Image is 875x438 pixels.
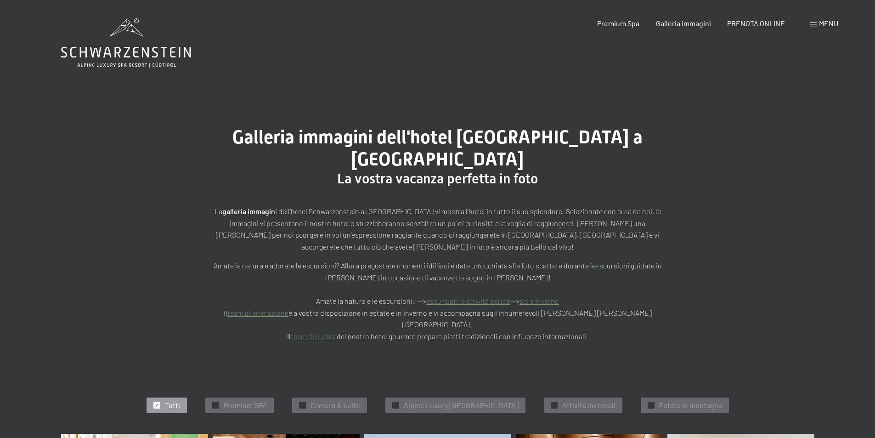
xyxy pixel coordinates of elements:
[208,260,667,342] p: Amate la natura e adorate le escursioni? Allora pregustate momenti idilliaci e date un’occhiata a...
[300,402,304,409] span: ✓
[208,205,667,252] p: La i dell’hotel Schwarzenstein a [GEOGRAPHIC_DATA] vi mostra l’hotel in tutto il suo splendore. S...
[291,332,337,341] a: team di cucina
[337,171,538,187] span: La vostra vacanza perfetta in foto
[394,402,397,409] span: ✓
[232,126,643,170] span: Galleria immagini dell'hotel [GEOGRAPHIC_DATA] a [GEOGRAPHIC_DATA]
[519,296,559,305] a: sci e inverno
[597,19,639,28] a: Premium Spa
[165,400,180,410] span: Tutti
[227,308,288,317] a: team di animazione
[562,400,615,410] span: Attivitá invernali
[819,19,838,28] span: Menu
[155,402,158,409] span: ✓
[656,19,711,28] a: Galleria immagini
[552,402,556,409] span: ✓
[659,400,722,410] span: Estate in montagna
[649,402,653,409] span: ✓
[426,296,510,305] a: escursioni e attività estate
[596,261,599,270] a: e
[310,400,360,410] span: Camere & suite
[214,402,217,409] span: ✓
[727,19,785,28] a: PRENOTA ONLINE
[404,400,519,410] span: Alpine Luxury [GEOGRAPHIC_DATA]
[222,207,275,216] strong: galleria immagin
[224,400,267,410] span: Premium SPA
